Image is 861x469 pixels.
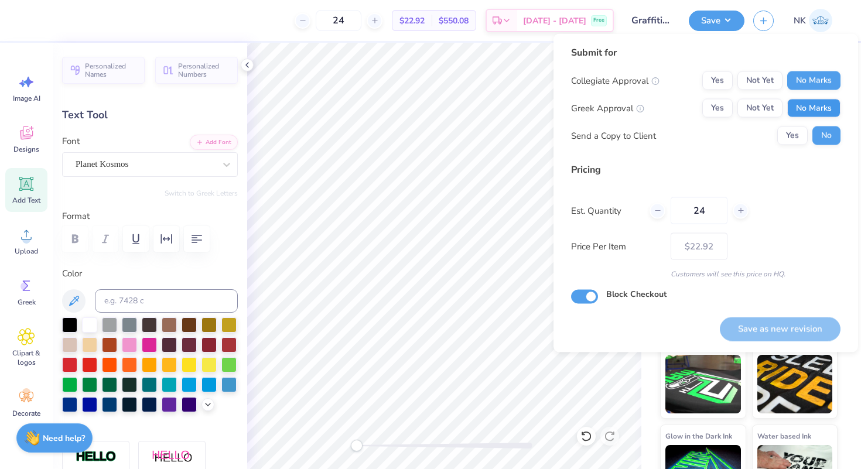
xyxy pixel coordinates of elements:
[62,57,145,84] button: Personalized Names
[571,239,662,253] label: Price Per Item
[757,430,811,442] span: Water based Ink
[316,10,361,31] input: – –
[788,9,838,32] a: NK
[777,126,808,145] button: Yes
[95,289,238,313] input: e.g. 7428 c
[671,197,727,224] input: – –
[13,145,39,154] span: Designs
[665,355,741,413] img: Neon Ink
[809,9,832,32] img: Nasrullah Khan
[13,94,40,103] span: Image AI
[571,204,641,217] label: Est. Quantity
[7,348,46,367] span: Clipart & logos
[665,430,732,442] span: Glow in the Dark Ink
[76,450,117,464] img: Stroke
[523,15,586,27] span: [DATE] - [DATE]
[190,135,238,150] button: Add Font
[178,62,231,78] span: Personalized Numbers
[689,11,744,31] button: Save
[18,297,36,307] span: Greek
[571,129,656,142] div: Send a Copy to Client
[351,440,363,451] div: Accessibility label
[787,99,840,118] button: No Marks
[571,269,840,279] div: Customers will see this price on HQ.
[165,189,238,198] button: Switch to Greek Letters
[812,126,840,145] button: No
[571,74,660,87] div: Collegiate Approval
[606,288,667,300] label: Block Checkout
[737,99,783,118] button: Not Yet
[12,409,40,418] span: Decorate
[571,101,644,115] div: Greek Approval
[12,196,40,205] span: Add Text
[794,14,806,28] span: NK
[399,15,425,27] span: $22.92
[155,57,238,84] button: Personalized Numbers
[787,71,840,90] button: No Marks
[571,46,840,60] div: Submit for
[62,210,238,223] label: Format
[62,267,238,280] label: Color
[757,355,833,413] img: Metallic & Glitter Ink
[737,71,783,90] button: Not Yet
[62,135,80,148] label: Font
[152,450,193,464] img: Shadow
[593,16,604,25] span: Free
[702,99,733,118] button: Yes
[571,163,840,177] div: Pricing
[85,62,138,78] span: Personalized Names
[623,9,680,32] input: Untitled Design
[62,107,238,123] div: Text Tool
[439,15,469,27] span: $550.08
[702,71,733,90] button: Yes
[15,247,38,256] span: Upload
[43,433,85,444] strong: Need help?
